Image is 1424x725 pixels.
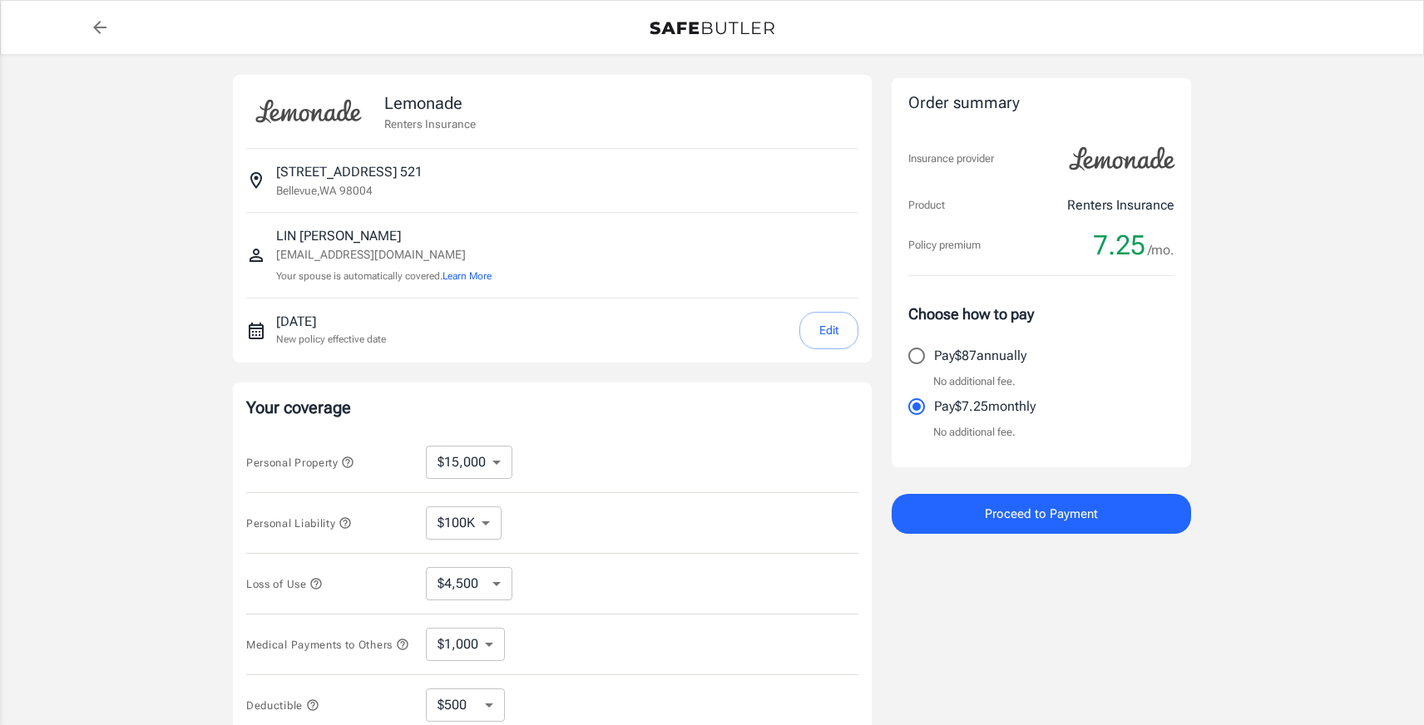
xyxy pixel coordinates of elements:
button: Learn More [443,269,492,284]
p: Renters Insurance [384,116,476,132]
button: Medical Payments to Others [246,634,409,654]
span: Personal Property [246,456,354,469]
div: Order summary [908,91,1174,116]
p: LIN [PERSON_NAME] [276,226,492,246]
button: Proceed to Payment [892,494,1191,534]
p: Bellevue , WA 98004 [276,182,373,199]
p: Pay $87 annually [934,346,1026,366]
p: [EMAIL_ADDRESS][DOMAIN_NAME] [276,246,492,264]
p: Your coverage [246,396,858,419]
p: [STREET_ADDRESS] 521 [276,162,423,182]
svg: Insured address [246,170,266,190]
p: Pay $7.25 monthly [934,397,1036,417]
span: 7.25 [1093,229,1145,262]
p: Insurance provider [908,150,994,167]
span: Medical Payments to Others [246,639,409,651]
img: Lemonade [1060,136,1184,182]
button: Edit [799,312,858,349]
span: Personal Liability [246,517,352,530]
span: Proceed to Payment [985,503,1098,525]
p: Renters Insurance [1067,195,1174,215]
p: Policy premium [908,237,981,254]
p: Lemonade [384,91,476,116]
p: Product [908,197,945,214]
p: New policy effective date [276,332,386,347]
a: back to quotes [83,11,116,44]
p: No additional fee. [933,373,1016,390]
button: Loss of Use [246,574,323,594]
span: Loss of Use [246,578,323,590]
button: Deductible [246,695,319,715]
span: /mo. [1148,239,1174,262]
span: Deductible [246,699,319,712]
img: Lemonade [246,88,371,135]
p: Choose how to pay [908,303,1174,325]
svg: New policy start date [246,321,266,341]
p: Your spouse is automatically covered. [276,269,492,284]
svg: Insured person [246,245,266,265]
button: Personal Liability [246,513,352,533]
p: [DATE] [276,312,386,332]
img: Back to quotes [650,22,774,35]
button: Personal Property [246,452,354,472]
p: No additional fee. [933,424,1016,441]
